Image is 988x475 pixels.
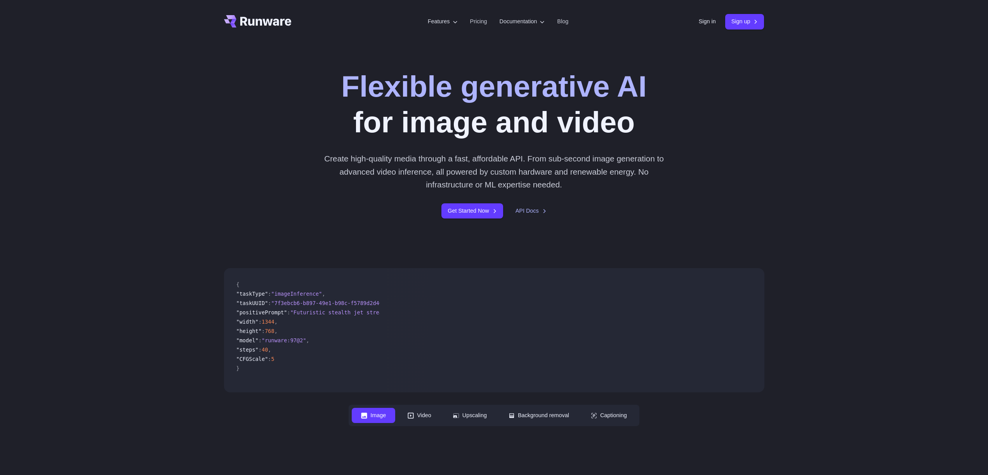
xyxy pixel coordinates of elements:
[271,300,392,306] span: "7f3ebcb6-b897-49e1-b98c-f5789d2d40d7"
[398,408,441,423] button: Video
[268,291,271,297] span: :
[236,281,240,288] span: {
[236,328,262,334] span: "height"
[322,291,325,297] span: ,
[470,17,487,26] a: Pricing
[306,337,309,343] span: ,
[236,309,287,316] span: "positivePrompt"
[262,347,268,353] span: 40
[290,309,580,316] span: "Futuristic stealth jet streaking through a neon-lit cityscape with glowing purple exhaust"
[259,337,262,343] span: :
[341,69,647,103] strong: Flexible generative AI
[274,319,278,325] span: ,
[441,203,503,218] a: Get Started Now
[236,337,259,343] span: "model"
[262,328,265,334] span: :
[236,319,259,325] span: "width"
[444,408,496,423] button: Upscaling
[236,347,259,353] span: "steps"
[557,17,568,26] a: Blog
[224,15,292,28] a: Go to /
[321,152,667,191] p: Create high-quality media through a fast, affordable API. From sub-second image generation to adv...
[236,300,268,306] span: "taskUUID"
[259,319,262,325] span: :
[699,17,716,26] a: Sign in
[428,17,458,26] label: Features
[268,300,271,306] span: :
[499,408,578,423] button: Background removal
[274,328,278,334] span: ,
[500,17,545,26] label: Documentation
[725,14,764,29] a: Sign up
[265,328,274,334] span: 768
[341,68,647,140] h1: for image and video
[259,347,262,353] span: :
[236,291,268,297] span: "taskType"
[271,356,274,362] span: 5
[262,319,274,325] span: 1344
[352,408,395,423] button: Image
[287,309,290,316] span: :
[236,356,268,362] span: "CFGScale"
[516,206,547,215] a: API Docs
[582,408,636,423] button: Captioning
[268,356,271,362] span: :
[262,337,306,343] span: "runware:97@2"
[271,291,322,297] span: "imageInference"
[236,365,240,371] span: }
[268,347,271,353] span: ,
